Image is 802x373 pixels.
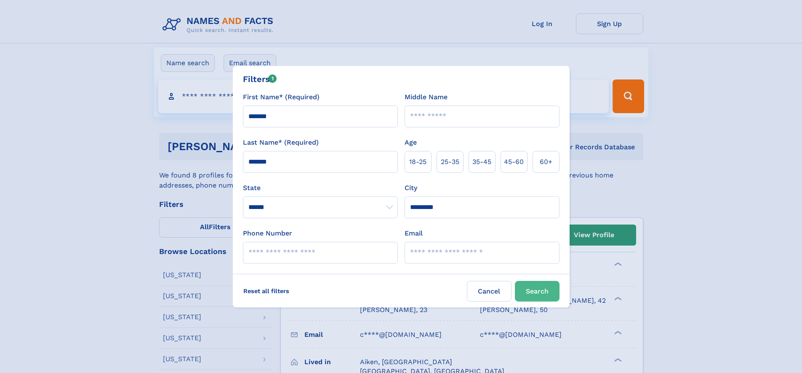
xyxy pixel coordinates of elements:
span: 60+ [540,157,552,167]
span: 45‑60 [504,157,524,167]
label: Reset all filters [238,281,295,301]
span: 25‑35 [441,157,459,167]
label: Phone Number [243,228,292,238]
div: Filters [243,73,277,85]
label: Middle Name [405,92,448,102]
span: 35‑45 [472,157,491,167]
label: Last Name* (Required) [243,138,319,148]
label: State [243,183,398,193]
label: Cancel [467,281,512,302]
label: First Name* (Required) [243,92,320,102]
label: Age [405,138,417,148]
label: Email [405,228,423,238]
label: City [405,183,417,193]
button: Search [515,281,560,302]
span: 18‑25 [409,157,426,167]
